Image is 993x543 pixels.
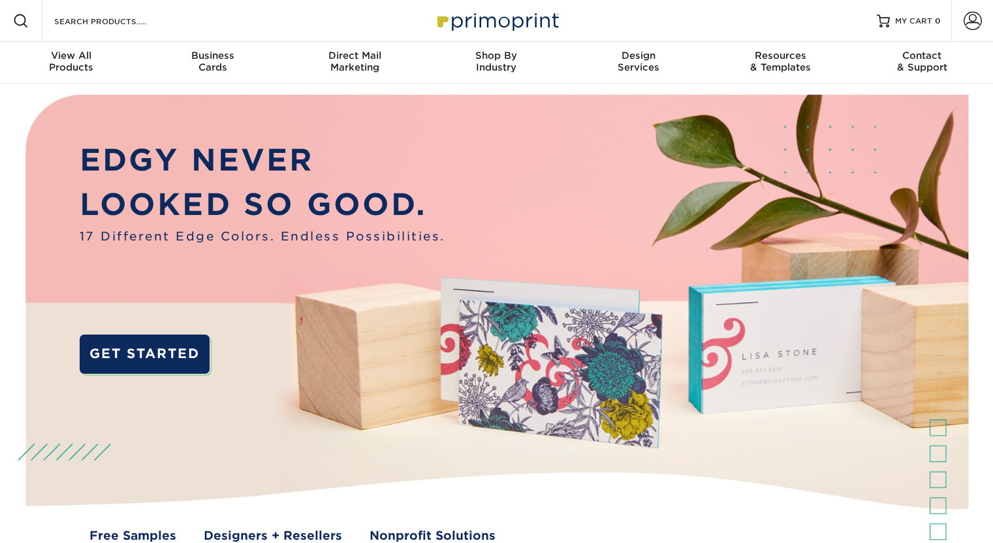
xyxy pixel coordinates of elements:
[80,182,445,227] p: LOOKED SO GOOD.
[426,50,567,73] div: Industry
[895,16,932,27] span: MY CART
[935,16,941,25] span: 0
[142,42,283,84] a: BusinessCards
[284,50,426,73] div: Marketing
[709,42,851,84] a: Resources& Templates
[851,50,993,61] span: Contact
[80,227,445,245] span: 17 Different Edge Colors. Endless Possibilities.
[567,50,709,73] div: Services
[142,50,283,73] div: Cards
[567,50,709,61] span: Design
[567,42,709,84] a: DesignServices
[53,13,180,29] input: SEARCH PRODUCTS.....
[709,50,851,73] div: & Templates
[426,42,567,84] a: Shop ByIndustry
[709,50,851,61] span: Resources
[80,335,210,374] a: GET STARTED
[80,138,445,182] p: EDGY NEVER
[142,50,283,61] span: Business
[426,50,567,61] span: Shop By
[284,50,426,61] span: Direct Mail
[284,42,426,84] a: Direct MailMarketing
[432,7,562,35] img: Primoprint
[851,50,993,73] div: & Support
[851,42,993,84] a: Contact& Support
